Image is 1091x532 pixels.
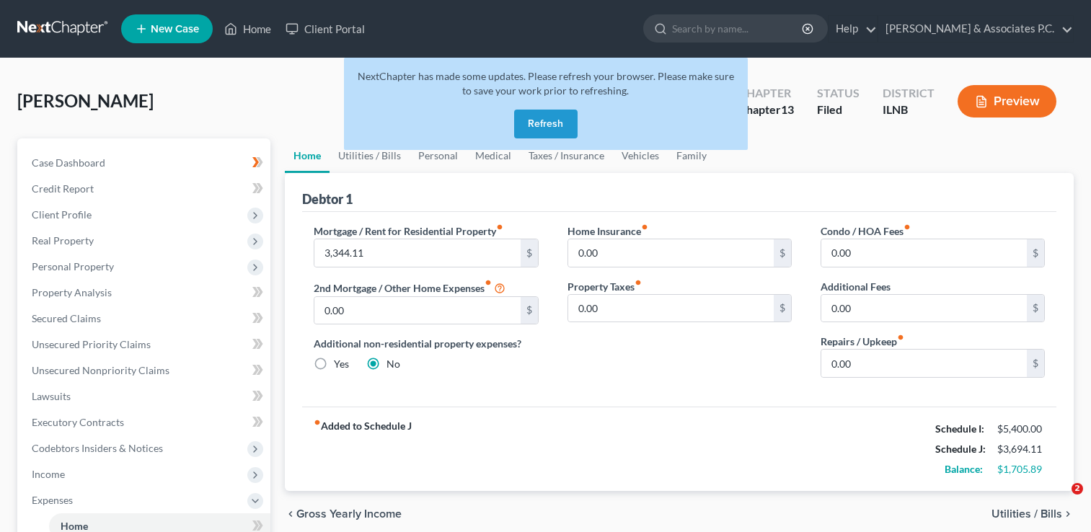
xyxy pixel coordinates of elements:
input: -- [821,239,1027,267]
div: $1,705.89 [997,462,1045,476]
span: Gross Yearly Income [296,508,402,520]
div: $ [774,239,791,267]
span: Personal Property [32,260,114,272]
span: Utilities / Bills [991,508,1062,520]
strong: Balance: [945,463,983,475]
div: $ [521,239,538,267]
span: Income [32,468,65,480]
iframe: Intercom live chat [1042,483,1077,518]
a: [PERSON_NAME] & Associates P.C. [878,16,1073,42]
a: Executory Contracts [20,409,270,435]
input: -- [821,350,1027,377]
label: Condo / HOA Fees [821,223,911,239]
i: fiber_manual_record [496,223,503,231]
label: Additional non-residential property expenses? [314,336,538,351]
a: Help [829,16,877,42]
a: Unsecured Priority Claims [20,332,270,358]
button: chevron_left Gross Yearly Income [285,508,402,520]
strong: Schedule I: [935,422,984,435]
div: $5,400.00 [997,422,1045,436]
span: Expenses [32,494,73,506]
i: fiber_manual_record [904,223,911,231]
label: Home Insurance [567,223,648,239]
i: chevron_left [285,508,296,520]
strong: Added to Schedule J [314,419,412,479]
a: Utilities / Bills [330,138,410,173]
i: fiber_manual_record [485,279,492,286]
strong: Schedule J: [935,443,986,455]
button: Utilities / Bills chevron_right [991,508,1074,520]
div: Status [817,85,860,102]
div: $ [774,295,791,322]
a: Lawsuits [20,384,270,409]
div: ILNB [883,102,935,118]
input: -- [314,239,520,267]
div: $ [521,297,538,324]
span: Codebtors Insiders & Notices [32,442,163,454]
a: Home [217,16,278,42]
label: Repairs / Upkeep [821,334,904,349]
i: fiber_manual_record [641,223,648,231]
span: New Case [151,24,199,35]
a: Unsecured Nonpriority Claims [20,358,270,384]
a: Secured Claims [20,306,270,332]
label: 2nd Mortgage / Other Home Expenses [314,279,505,296]
a: Property Analysis [20,280,270,306]
i: fiber_manual_record [635,279,642,286]
input: Search by name... [672,15,804,42]
span: Case Dashboard [32,156,105,169]
div: Debtor 1 [302,190,353,208]
div: $ [1027,239,1044,267]
span: Lawsuits [32,390,71,402]
label: Mortgage / Rent for Residential Property [314,223,503,239]
input: -- [314,297,520,324]
span: Client Profile [32,208,92,221]
span: [PERSON_NAME] [17,90,154,111]
span: Unsecured Priority Claims [32,338,151,350]
span: 2 [1072,483,1083,495]
div: District [883,85,935,102]
div: Chapter [738,102,794,118]
button: Refresh [514,110,578,138]
input: -- [568,239,774,267]
i: fiber_manual_record [314,419,321,426]
div: $3,694.11 [997,442,1045,456]
span: Credit Report [32,182,94,195]
span: Property Analysis [32,286,112,298]
span: Real Property [32,234,94,247]
input: -- [821,295,1027,322]
a: Home [285,138,330,173]
span: Home [61,520,88,532]
label: Property Taxes [567,279,642,294]
span: NextChapter has made some updates. Please refresh your browser. Please make sure to save your wor... [358,70,734,97]
span: Secured Claims [32,312,101,324]
div: Filed [817,102,860,118]
label: No [387,357,400,371]
div: Chapter [738,85,794,102]
a: Client Portal [278,16,372,42]
i: fiber_manual_record [897,334,904,341]
a: Case Dashboard [20,150,270,176]
span: Unsecured Nonpriority Claims [32,364,169,376]
button: Preview [958,85,1056,118]
span: 13 [781,102,794,116]
div: $ [1027,295,1044,322]
div: $ [1027,350,1044,377]
span: Executory Contracts [32,416,124,428]
input: -- [568,295,774,322]
a: Credit Report [20,176,270,202]
label: Additional Fees [821,279,891,294]
label: Yes [334,357,349,371]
